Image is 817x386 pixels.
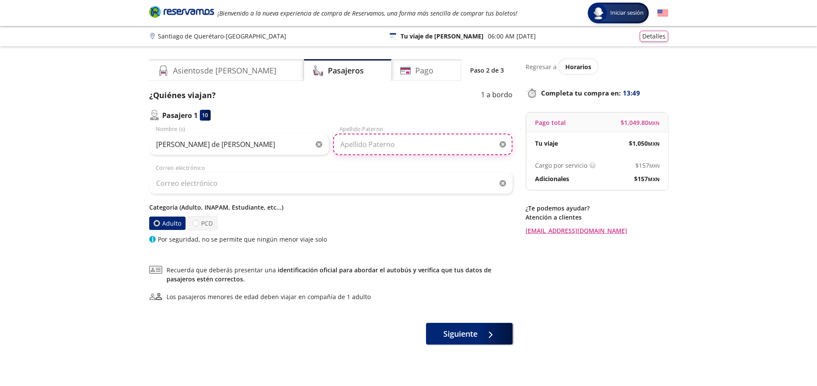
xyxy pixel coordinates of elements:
small: MXN [648,176,660,182]
p: 1 a bordo [481,89,513,101]
p: Tu viaje [535,139,558,148]
span: Horarios [565,63,591,71]
span: $ 157 [634,174,660,183]
iframe: Messagebird Livechat Widget [767,336,808,377]
h4: Pago [415,65,433,77]
small: MXN [649,163,660,169]
input: Correo electrónico [149,172,513,194]
div: Regresar a ver horarios [525,59,668,74]
a: Brand Logo [149,5,214,21]
a: identificación oficial para abordar el autobús y verifica que tus datos de pasajeros estén correc... [167,266,491,283]
i: Brand Logo [149,5,214,18]
small: MXN [648,120,660,126]
button: Siguiente [426,323,513,345]
p: Categoría (Adulto, INAPAM, Estudiante, etc...) [149,203,513,212]
span: $ 157 [635,161,660,170]
span: Recuerda que deberás presentar una [167,265,513,284]
p: 06:00 AM [DATE] [488,32,536,41]
p: Atención a clientes [525,213,668,222]
span: 13:49 [623,88,640,98]
p: Cargo por servicio [535,161,587,170]
input: Nombre (s) [149,134,329,155]
h4: Asientos de [PERSON_NAME] [173,65,276,77]
small: MXN [648,140,660,147]
span: Siguiente [443,328,477,340]
span: $ 1,049.80 [621,118,660,127]
input: Apellido Paterno [333,134,513,155]
p: Por seguridad, no se permite que ningún menor viaje solo [158,235,327,244]
p: Regresar a [525,62,557,71]
p: Santiago de Querétaro - [GEOGRAPHIC_DATA] [158,32,286,41]
label: Adulto [149,217,185,230]
em: ¡Bienvenido a la nueva experiencia de compra de Reservamos, una forma más sencilla de comprar tus... [218,9,517,17]
p: ¿Quiénes viajan? [149,89,216,101]
button: English [657,8,668,19]
span: Iniciar sesión [607,9,647,17]
p: Paso 2 de 3 [470,66,504,75]
a: [EMAIL_ADDRESS][DOMAIN_NAME] [525,226,668,235]
p: Completa tu compra en : [525,87,668,99]
div: Los pasajeros menores de edad deben viajar en compañía de 1 adulto [167,292,371,301]
p: Adicionales [535,174,569,183]
h4: Pasajeros [328,65,364,77]
p: Tu viaje de [PERSON_NAME] [400,32,484,41]
span: $ 1,050 [629,139,660,148]
p: Pago total [535,118,566,127]
p: Pasajero 1 [162,110,198,121]
button: Detalles [640,31,668,42]
label: PCD [188,216,218,230]
div: 10 [200,110,211,121]
p: ¿Te podemos ayudar? [525,204,668,213]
